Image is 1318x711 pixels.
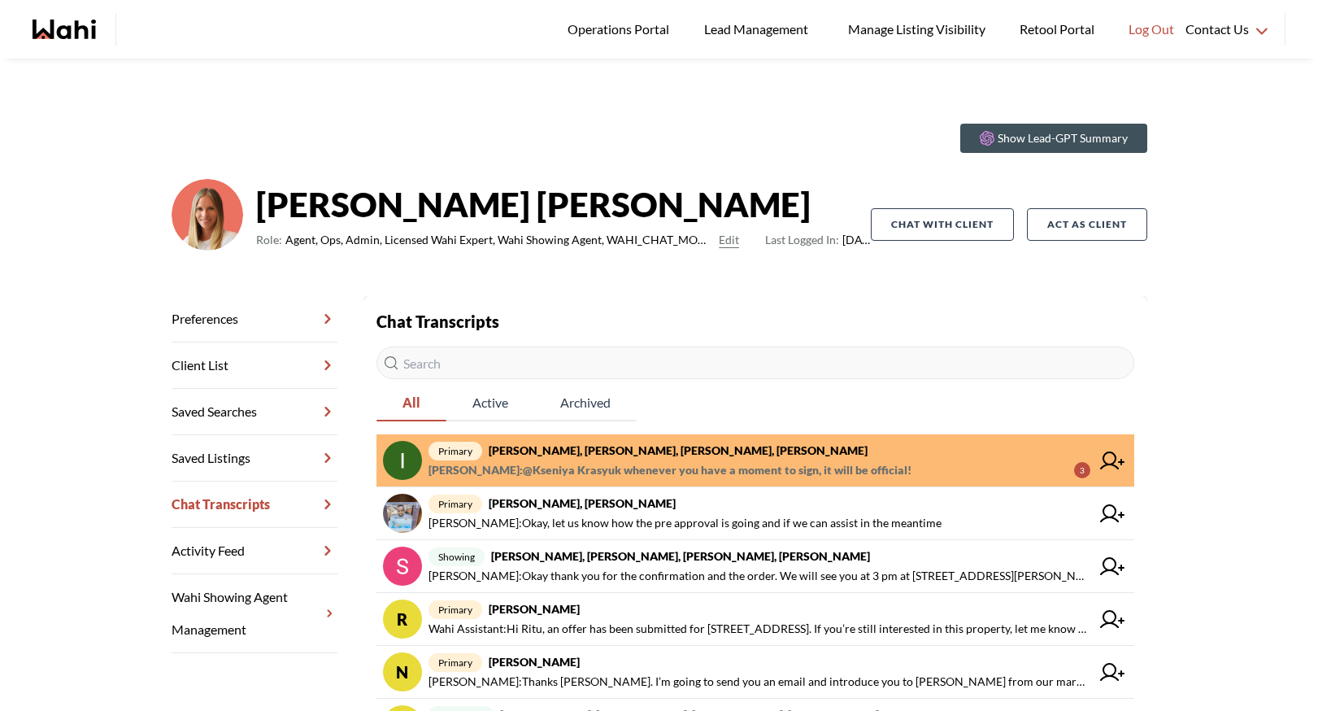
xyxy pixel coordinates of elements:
button: Edit [719,230,739,250]
img: 0f07b375cde2b3f9.png [172,179,243,251]
span: [PERSON_NAME] : Okay thank you for the confirmation and the order. We will see you at 3 pm at [ST... [428,566,1090,586]
a: Saved Searches [172,389,337,435]
a: Wahi Showing Agent Management [172,574,337,653]
span: [PERSON_NAME] : Okay, let us know how the pre approval is going and if we can assist in the meantime [428,513,942,533]
a: Wahi homepage [33,20,96,39]
span: All [376,386,446,420]
strong: [PERSON_NAME] [PERSON_NAME] [256,180,871,229]
span: showing [428,547,485,566]
button: Active [446,386,534,421]
a: Rprimary[PERSON_NAME]Wahi Assistant:Hi Ritu, an offer has been submitted for [STREET_ADDRESS]. If... [376,593,1134,646]
img: chat avatar [383,494,422,533]
button: Show Lead-GPT Summary [960,124,1147,153]
input: Search [376,347,1134,379]
span: Last Logged In: [765,233,839,246]
span: Manage Listing Visibility [843,19,990,40]
span: [PERSON_NAME] : Thanks [PERSON_NAME]. I’m going to send you an email and introduce you to [PERSON... [428,672,1090,691]
div: 3 [1074,462,1090,478]
span: [PERSON_NAME] : @Kseniya Krasyuk whenever you have a moment to sign, it will be official! [428,460,911,480]
span: Archived [534,386,637,420]
a: Activity Feed [172,528,337,574]
span: Agent, Ops, Admin, Licensed Wahi Expert, Wahi Showing Agent, WAHI_CHAT_MODERATOR [285,230,713,250]
a: Chat Transcripts [172,482,337,528]
strong: [PERSON_NAME], [PERSON_NAME], [PERSON_NAME], [PERSON_NAME] [491,549,870,563]
a: Preferences [172,296,337,342]
div: R [383,600,422,639]
span: Log Out [1129,19,1174,40]
span: primary [428,495,482,513]
span: Role: [256,230,282,250]
button: Chat with client [871,208,1014,241]
button: Act as Client [1027,208,1147,241]
strong: [PERSON_NAME], [PERSON_NAME] [489,496,676,510]
img: chat avatar [383,441,422,480]
span: Operations Portal [568,19,675,40]
strong: [PERSON_NAME] [489,602,580,616]
span: primary [428,442,482,460]
strong: [PERSON_NAME] [489,655,580,669]
a: Nprimary[PERSON_NAME][PERSON_NAME]:Thanks [PERSON_NAME]. I’m going to send you an email and intro... [376,646,1134,699]
img: chat avatar [383,547,422,586]
span: Active [446,386,534,420]
a: primary[PERSON_NAME], [PERSON_NAME], [PERSON_NAME], [PERSON_NAME][PERSON_NAME]:@Kseniya Krasyuk w... [376,434,1134,487]
span: primary [428,653,482,672]
button: Archived [534,386,637,421]
a: showing[PERSON_NAME], [PERSON_NAME], [PERSON_NAME], [PERSON_NAME][PERSON_NAME]:Okay thank you for... [376,540,1134,593]
span: Retool Portal [1020,19,1099,40]
strong: [PERSON_NAME], [PERSON_NAME], [PERSON_NAME], [PERSON_NAME] [489,443,868,457]
a: primary[PERSON_NAME], [PERSON_NAME][PERSON_NAME]:Okay, let us know how the pre approval is going ... [376,487,1134,540]
span: [DATE] [765,230,870,250]
span: Wahi Assistant : Hi Ritu, an offer has been submitted for [STREET_ADDRESS]. If you’re still inter... [428,619,1090,639]
strong: Chat Transcripts [376,312,499,331]
a: Client List [172,342,337,389]
a: Saved Listings [172,435,337,482]
div: N [383,652,422,691]
span: Lead Management [704,19,814,40]
p: Show Lead-GPT Summary [998,130,1128,146]
span: primary [428,600,482,619]
button: All [376,386,446,421]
